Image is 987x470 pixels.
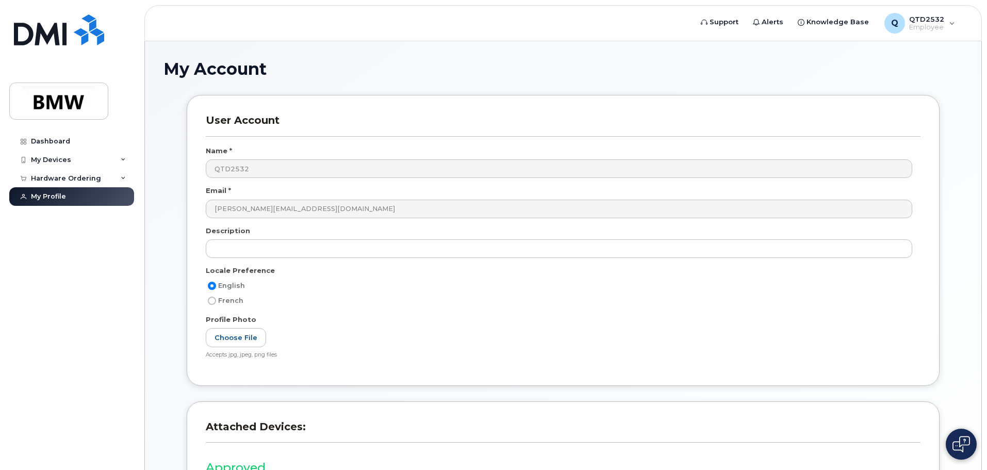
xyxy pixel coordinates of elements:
[206,351,912,359] div: Accepts jpg, jpeg, png files
[206,146,232,156] label: Name *
[952,436,970,452] img: Open chat
[208,282,216,290] input: English
[206,114,920,136] h3: User Account
[163,60,963,78] h1: My Account
[218,297,243,304] span: French
[206,420,920,443] h3: Attached Devices:
[206,226,250,236] label: Description
[206,315,256,325] label: Profile Photo
[206,328,266,347] label: Choose File
[206,186,231,196] label: Email *
[206,266,275,275] label: Locale Preference
[208,297,216,305] input: French
[218,282,245,289] span: English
